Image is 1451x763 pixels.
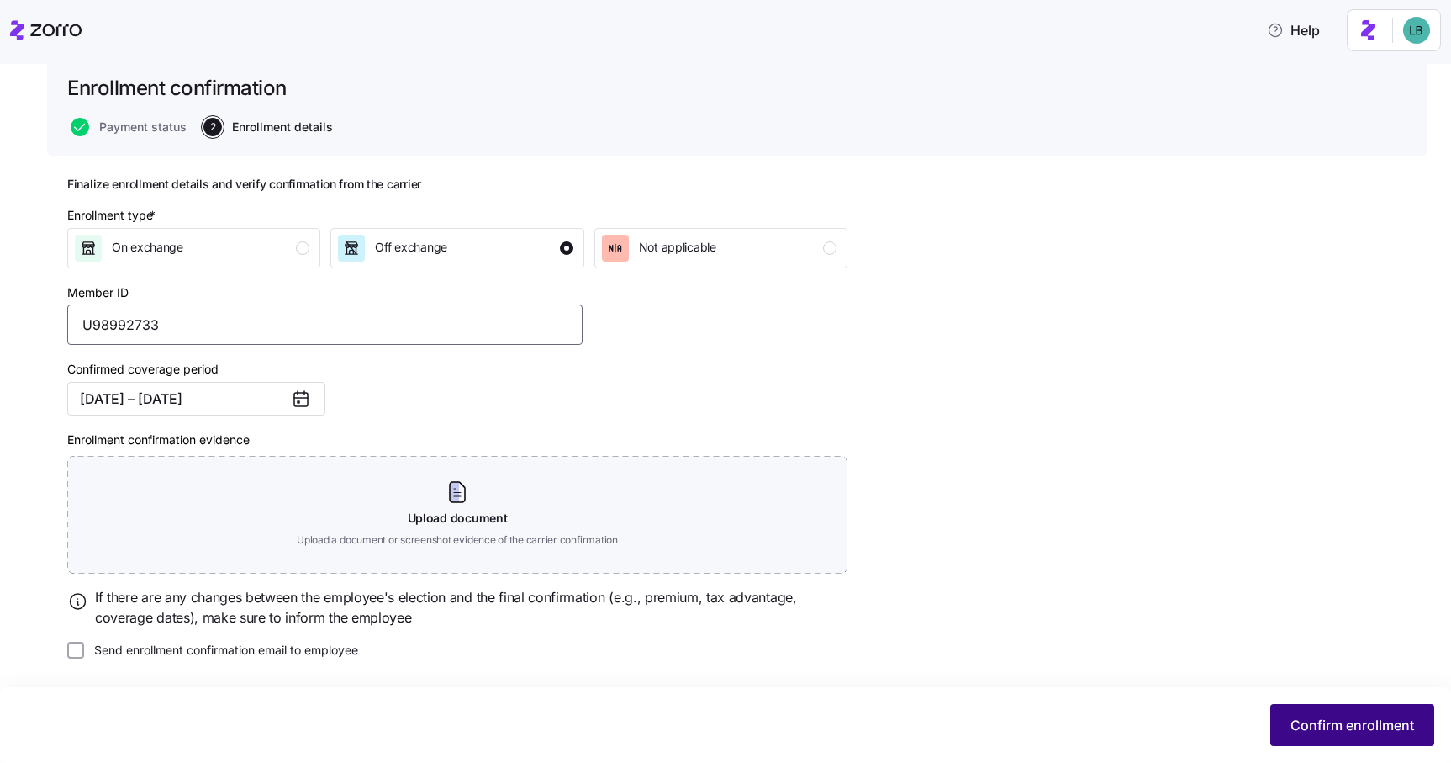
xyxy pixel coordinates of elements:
[67,206,159,225] div: Enrollment type
[1290,715,1414,735] span: Confirm enrollment
[95,587,847,629] span: If there are any changes between the employee's election and the final confirmation (e.g., premiu...
[1403,17,1430,44] img: 55738f7c4ee29e912ff6c7eae6e0401b
[1267,20,1320,40] span: Help
[639,239,716,256] span: Not applicable
[1270,704,1434,746] button: Confirm enrollment
[67,283,129,302] label: Member ID
[67,118,187,136] a: Payment status
[203,118,222,136] span: 2
[112,239,183,256] span: On exchange
[84,642,358,659] label: Send enrollment confirmation email to employee
[99,121,187,133] span: Payment status
[203,118,333,136] button: 2Enrollment details
[200,118,333,136] a: 2Enrollment details
[67,360,219,379] label: Confirmed coverage period
[67,382,325,416] button: [DATE] – [DATE]
[67,177,847,193] h2: Finalize enrollment details and verify confirmation from the carrier
[67,431,250,449] label: Enrollment confirmation evidence
[71,118,187,136] button: Payment status
[232,121,333,133] span: Enrollment details
[67,75,287,101] h1: Enrollment confirmation
[1253,13,1333,47] button: Help
[375,239,447,256] span: Off exchange
[67,305,583,345] input: Type Member ID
